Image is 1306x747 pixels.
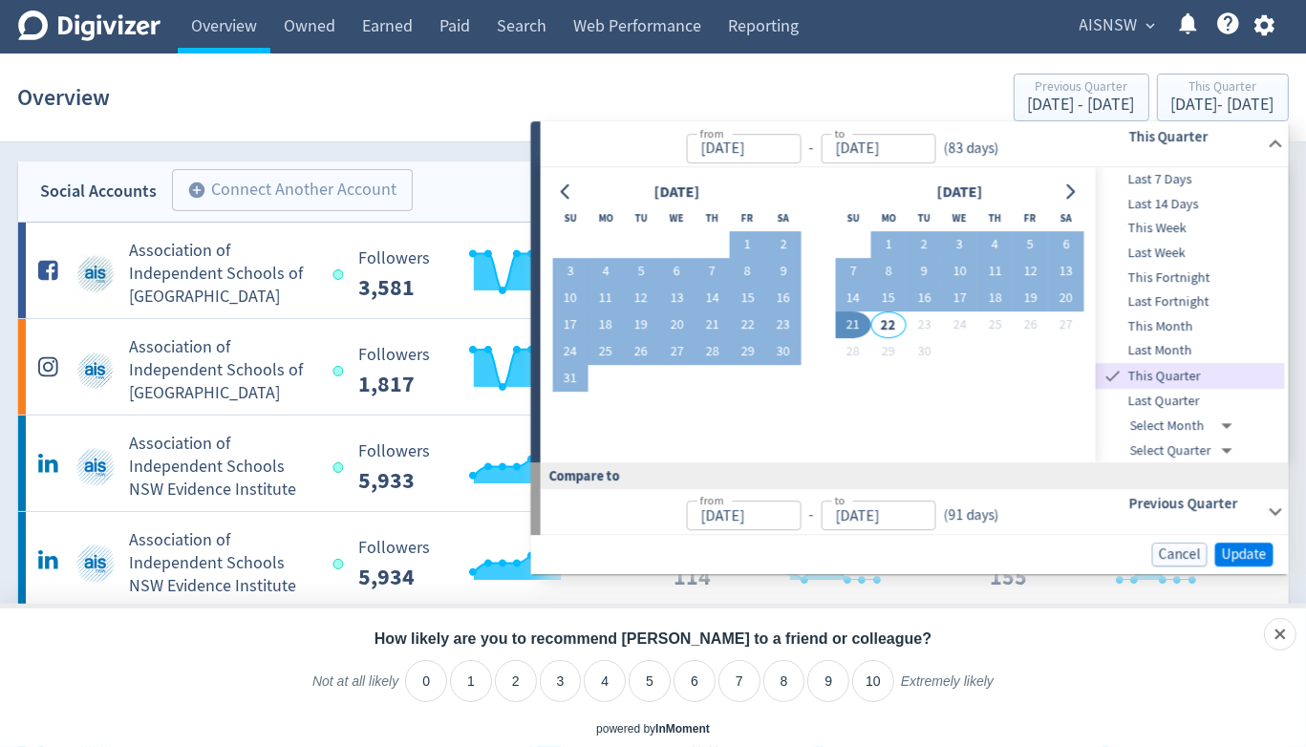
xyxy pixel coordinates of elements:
img: Association of Independent Schools of NSW undefined [76,255,115,293]
div: Last Fortnight [1096,289,1285,314]
img: Association of Independent Schools NSW Evidence Institute undefined [76,544,115,583]
button: 29 [870,339,906,366]
div: [DATE] [931,180,988,205]
th: Friday [1013,205,1048,232]
div: [DATE] - [DATE] [1028,96,1135,114]
label: Extremely likely [901,672,994,705]
span: This Month [1096,316,1285,337]
div: This Fortnight [1096,266,1285,290]
div: Previous Quarter [1028,80,1135,96]
button: 25 [588,339,623,366]
label: Not at all likely [312,672,398,705]
span: Data last synced: 22 Sep 2025, 10:02am (AEST) [333,559,350,569]
button: 12 [624,286,659,312]
button: 18 [588,312,623,339]
h1: Overview [18,67,111,128]
th: Wednesday [659,205,695,232]
button: 19 [1013,286,1048,312]
div: ( 91 days ) [935,505,998,527]
button: 11 [588,286,623,312]
h6: Previous Quarter [1128,493,1259,516]
button: 22 [870,312,906,339]
button: Connect Another Account [172,169,413,211]
button: 20 [659,312,695,339]
button: 23 [765,312,801,339]
label: from [699,493,723,509]
span: This Week [1096,219,1285,240]
button: 30 [765,339,801,366]
button: 22 [730,312,765,339]
li: 6 [674,660,716,702]
img: Association of Independent Schools of NSW undefined [76,352,115,390]
button: 15 [730,286,765,312]
th: Tuesday [907,205,942,232]
button: 3 [942,232,977,259]
button: This Quarter[DATE]- [DATE] [1157,74,1289,121]
th: Friday [730,205,765,232]
div: This Month [1096,314,1285,339]
button: 28 [695,339,730,366]
div: This Quarter [1096,363,1285,389]
div: [DATE] - [DATE] [1171,96,1274,114]
button: 6 [659,259,695,286]
h6: This Quarter [1128,125,1259,148]
div: Compare to [531,463,1289,489]
th: Tuesday [624,205,659,232]
button: 30 [907,339,942,366]
button: 14 [835,286,870,312]
li: 2 [495,660,537,702]
div: Select Quarter [1130,438,1240,463]
th: Sunday [835,205,870,232]
li: 8 [763,660,805,702]
span: add_circle [188,181,207,200]
th: Thursday [695,205,730,232]
span: Last 7 Days [1096,169,1285,190]
div: Social Accounts [41,178,158,205]
div: - [801,138,821,160]
button: 21 [835,312,870,339]
li: 3 [540,660,582,702]
button: 24 [552,339,588,366]
span: Last Week [1096,243,1285,264]
button: 19 [624,312,659,339]
button: 13 [659,286,695,312]
li: 0 [405,660,447,702]
div: ( 83 days ) [935,138,1006,160]
button: 5 [1013,232,1048,259]
div: This Week [1096,217,1285,242]
span: Data last synced: 22 Sep 2025, 8:04am (AEST) [333,366,350,376]
button: 21 [695,312,730,339]
button: 13 [1048,259,1083,286]
li: 5 [629,660,671,702]
button: 18 [977,286,1013,312]
th: Thursday [977,205,1013,232]
a: Association of Independent Schools of NSW undefinedAssociation of Independent Schools of [GEOGRAP... [18,223,1289,318]
button: 10 [942,259,977,286]
button: 15 [870,286,906,312]
h5: Association of Independent Schools of [GEOGRAPHIC_DATA] [130,240,316,309]
label: from [699,125,723,141]
button: 7 [835,259,870,286]
th: Monday [870,205,906,232]
span: This Quarter [1124,366,1285,387]
th: Monday [588,205,623,232]
button: 5 [624,259,659,286]
button: 27 [1048,312,1083,339]
div: Last 7 Days [1096,167,1285,192]
button: 7 [695,259,730,286]
a: Connect Another Account [158,172,413,211]
button: 3 [552,259,588,286]
li: 1 [450,660,492,702]
span: Last Month [1096,341,1285,362]
button: 14 [695,286,730,312]
button: 16 [765,286,801,312]
span: expand_more [1143,17,1160,34]
button: Go to previous month [552,179,580,205]
li: 7 [718,660,760,702]
div: from-to(91 days)Previous Quarter [541,489,1289,535]
button: 24 [942,312,977,339]
button: 20 [1048,286,1083,312]
span: Cancel [1159,547,1201,562]
button: 23 [907,312,942,339]
button: 12 [1013,259,1048,286]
